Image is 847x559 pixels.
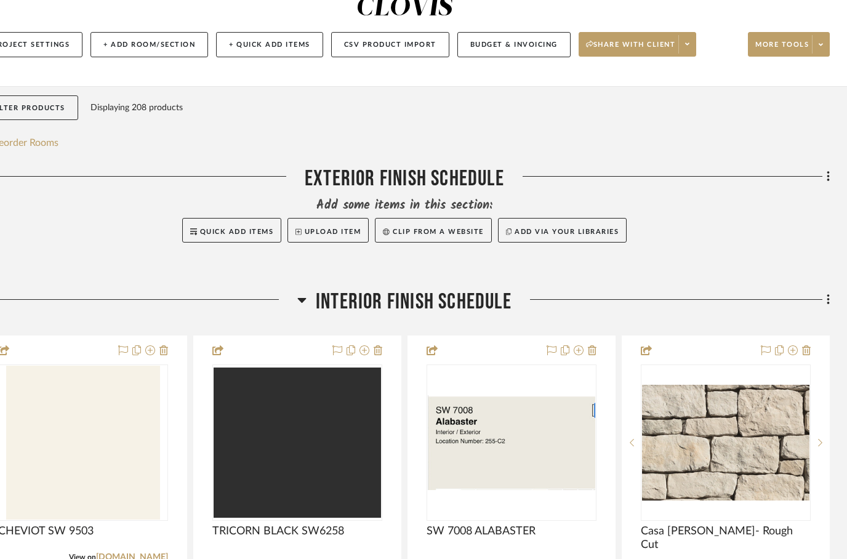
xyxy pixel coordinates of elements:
[586,40,676,58] span: Share with client
[755,40,809,58] span: More tools
[90,95,183,120] div: Displaying 208 products
[641,525,811,552] span: Casa [PERSON_NAME]- Rough Cut
[216,32,323,57] button: + Quick Add Items
[498,218,627,243] button: Add via your libraries
[579,32,697,57] button: Share with client
[316,289,512,315] span: INTERIOR FINISH SCHEDULE
[427,525,536,538] span: SW 7008 ALABASTER
[375,218,491,243] button: Clip from a website
[331,32,449,57] button: CSV Product Import
[212,525,344,538] span: TRICORN BLACK SW6258
[90,32,208,57] button: + Add Room/Section
[457,32,571,57] button: Budget & Invoicing
[6,366,160,520] img: CHEVIOT SW 9503
[214,368,381,518] img: TRICORN BLACK SW6258
[287,218,369,243] button: Upload Item
[182,218,282,243] button: Quick Add Items
[748,32,830,57] button: More tools
[428,395,595,490] img: SW 7008 ALABASTER
[642,385,809,501] img: Casa Blanca- Rough Cut
[200,228,274,235] span: Quick Add Items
